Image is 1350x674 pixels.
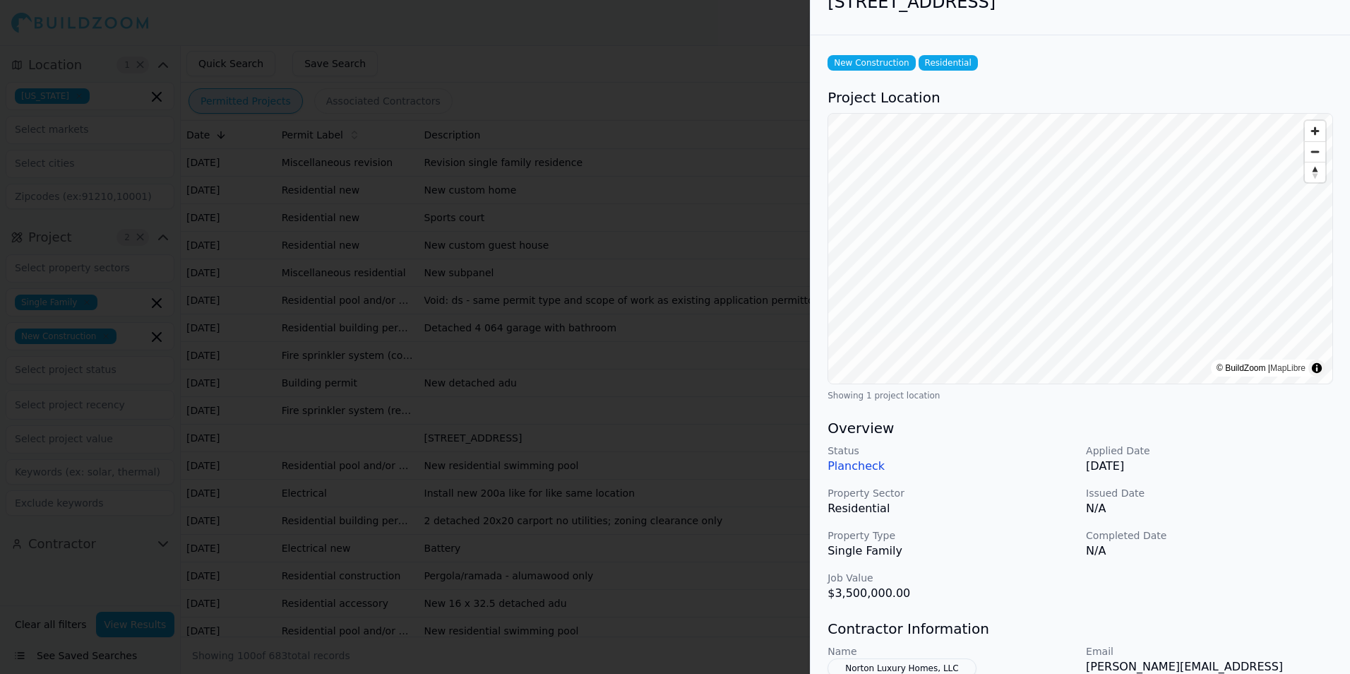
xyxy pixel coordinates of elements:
div: © BuildZoom | [1217,361,1306,375]
button: Zoom in [1305,121,1325,141]
button: Reset bearing to north [1305,162,1325,182]
p: Email [1086,644,1333,658]
div: Showing 1 project location [828,390,1333,401]
h3: Project Location [828,88,1333,107]
p: Residential [828,500,1075,517]
a: MapLibre [1270,363,1306,373]
p: Single Family [828,543,1075,560]
p: Property Sector [828,486,1075,500]
canvas: Map [828,114,1332,384]
p: Applied Date [1086,444,1333,458]
p: Plancheck [828,458,1075,475]
span: New Construction [828,55,915,71]
p: N/A [1086,543,1333,560]
p: N/A [1086,500,1333,517]
p: $3,500,000.00 [828,585,1075,602]
p: Completed Date [1086,528,1333,543]
span: Residential [919,55,978,71]
h3: Overview [828,418,1333,438]
p: [DATE] [1086,458,1333,475]
h3: Contractor Information [828,619,1333,639]
p: Property Type [828,528,1075,543]
button: Zoom out [1305,141,1325,162]
p: Issued Date [1086,486,1333,500]
p: Name [828,644,1075,658]
summary: Toggle attribution [1308,360,1325,377]
p: Status [828,444,1075,458]
p: Job Value [828,571,1075,585]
